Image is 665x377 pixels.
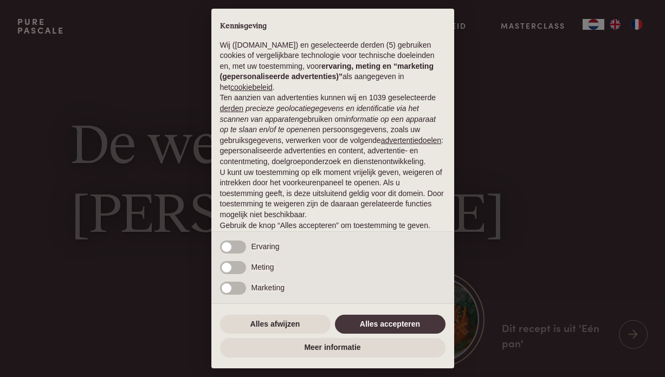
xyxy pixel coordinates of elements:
[220,22,446,31] h2: Kennisgeving
[220,62,434,81] strong: ervaring, meting en “marketing (gepersonaliseerde advertenties)”
[220,338,446,357] button: Meer informatie
[220,103,244,114] button: derden
[251,242,280,251] span: Ervaring
[220,167,446,220] p: U kunt uw toestemming op elk moment vrijelijk geven, weigeren of intrekken door het voorkeurenpan...
[220,104,419,123] em: precieze geolocatiegegevens en identificatie via het scannen van apparaten
[220,93,446,167] p: Ten aanzien van advertenties kunnen wij en 1039 geselecteerde gebruiken om en persoonsgegevens, z...
[335,315,446,334] button: Alles accepteren
[220,115,436,134] em: informatie op een apparaat op te slaan en/of te openen
[251,283,285,292] span: Marketing
[251,263,274,271] span: Meting
[220,40,446,93] p: Wij ([DOMAIN_NAME]) en geselecteerde derden (5) gebruiken cookies of vergelijkbare technologie vo...
[230,83,273,92] a: cookiebeleid
[220,315,331,334] button: Alles afwijzen
[220,220,446,252] p: Gebruik de knop “Alles accepteren” om toestemming te geven. Gebruik de knop “Alles afwijzen” om d...
[381,135,441,146] button: advertentiedoelen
